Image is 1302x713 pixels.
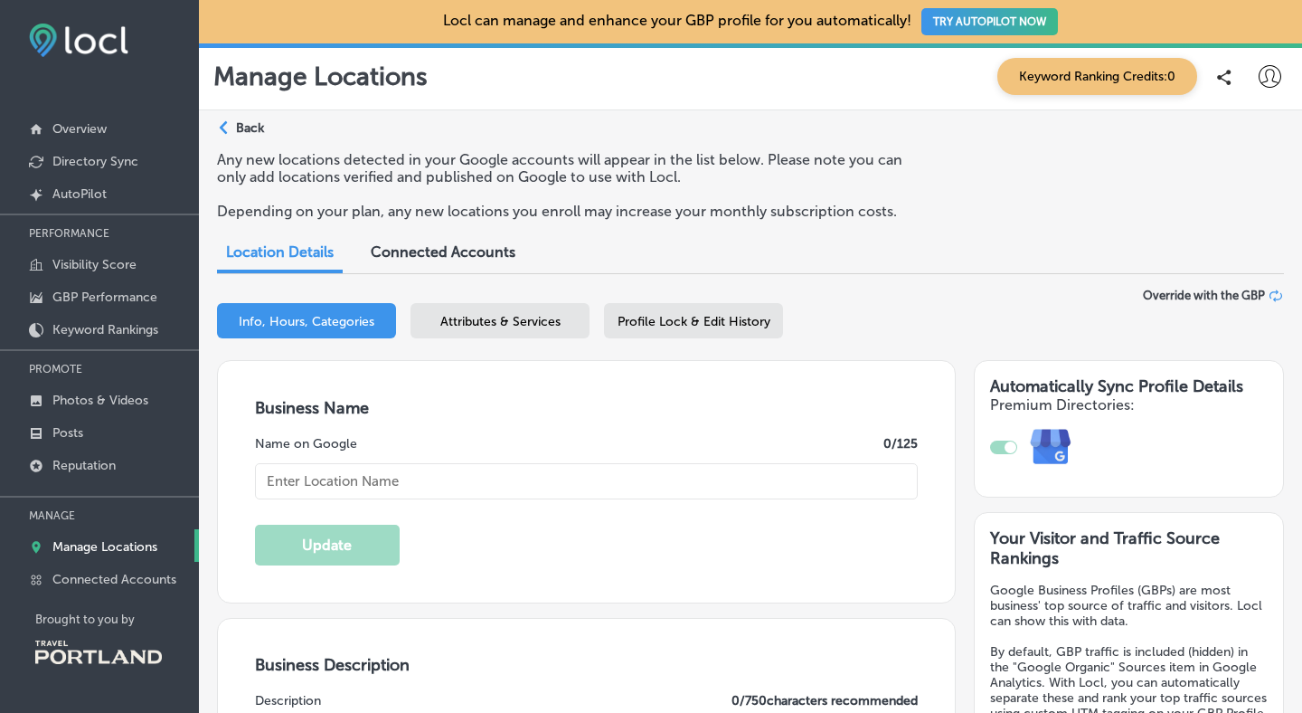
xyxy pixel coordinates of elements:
img: e7ababfa220611ac49bdb491a11684a6.png [1017,414,1085,481]
p: Photos & Videos [52,393,148,408]
p: Back [236,120,264,136]
label: 0 / 750 characters recommended [731,693,918,708]
span: Location Details [226,243,334,261]
p: Any new locations detected in your Google accounts will appear in the list below. Please note you... [217,151,910,185]
span: Profile Lock & Edit History [618,314,770,329]
span: Connected Accounts [371,243,515,261]
label: Name on Google [255,436,357,452]
span: Override with the GBP [1143,289,1265,302]
button: TRY AUTOPILOT NOW [921,8,1058,35]
label: 0 /125 [883,436,918,452]
h3: Business Description [255,655,919,675]
span: Info, Hours, Categories [239,314,374,329]
p: Visibility Score [52,257,137,272]
p: Overview [52,121,107,137]
p: Posts [52,425,83,441]
p: Keyword Rankings [52,322,158,337]
span: Keyword Ranking Credits: 0 [997,58,1197,95]
input: Enter Location Name [255,463,919,499]
p: Manage Locations [213,62,428,91]
p: AutoPilot [52,186,107,202]
p: Brought to you by [35,613,199,626]
p: Connected Accounts [52,572,176,587]
p: Depending on your plan, any new locations you enroll may increase your monthly subscription costs. [217,203,910,220]
span: Attributes & Services [440,314,561,329]
button: Update [255,525,400,566]
h4: Premium Directories: [990,396,1268,414]
h3: Business Name [255,398,919,418]
h3: Your Visitor and Traffic Source Rankings [990,528,1268,568]
p: Manage Locations [52,539,157,555]
img: Travel Portland [35,641,162,664]
p: GBP Performance [52,290,157,305]
img: fda3e92497d09a02dc62c9cd864e3231.png [29,24,128,57]
label: Description [255,693,321,708]
h3: Automatically Sync Profile Details [990,376,1268,396]
p: Directory Sync [52,154,138,169]
p: Google Business Profiles (GBPs) are most business' top source of traffic and visitors. Locl can s... [990,583,1268,629]
p: Reputation [52,458,116,473]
